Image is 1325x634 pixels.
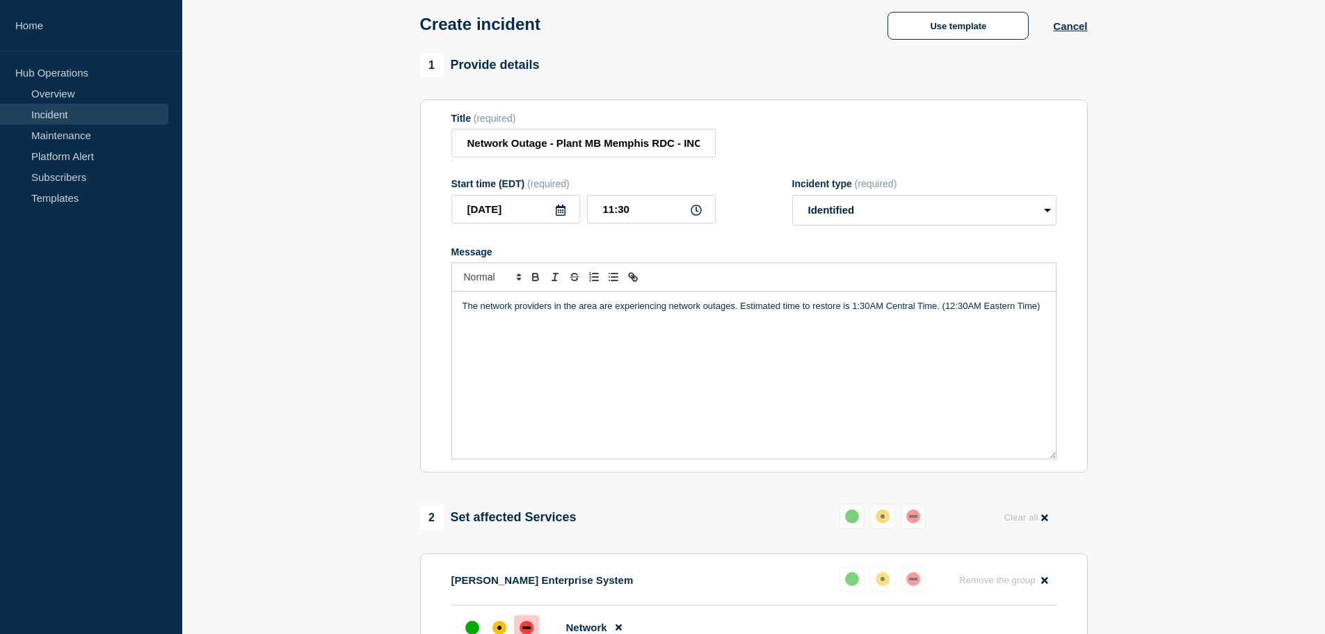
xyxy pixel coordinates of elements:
[420,506,444,530] span: 2
[420,54,444,77] span: 1
[463,300,1045,312] p: The network providers in the area are experiencing network outages. Estimated time to restore is ...
[906,509,920,523] div: down
[452,292,1056,459] div: Message
[951,566,1057,594] button: Remove the group
[451,574,634,586] p: [PERSON_NAME] Enterprise System
[451,178,716,189] div: Start time (EDT)
[792,178,1057,189] div: Incident type
[845,509,859,523] div: up
[420,54,540,77] div: Provide details
[566,621,607,633] span: Network
[527,178,570,189] span: (required)
[840,504,865,529] button: up
[959,575,1036,585] span: Remove the group
[458,269,526,285] span: Font size
[792,195,1057,225] select: Incident type
[587,195,716,223] input: HH:MM
[876,509,890,523] div: affected
[451,195,580,223] input: YYYY-MM-DD
[565,269,584,285] button: Toggle strikethrough text
[870,566,895,592] button: affected
[995,504,1056,531] button: Clear all
[840,566,865,592] button: up
[451,113,716,124] div: Title
[526,269,545,285] button: Toggle bold text
[901,566,926,592] button: down
[906,572,920,586] div: down
[420,15,540,34] h1: Create incident
[845,572,859,586] div: up
[474,113,516,124] span: (required)
[855,178,897,189] span: (required)
[451,129,716,157] input: Title
[888,12,1029,40] button: Use template
[623,269,643,285] button: Toggle link
[870,504,895,529] button: affected
[901,504,926,529] button: down
[420,506,577,530] div: Set affected Services
[545,269,565,285] button: Toggle italic text
[584,269,604,285] button: Toggle ordered list
[451,246,1057,257] div: Message
[604,269,623,285] button: Toggle bulleted list
[1053,20,1087,32] button: Cancel
[876,572,890,586] div: affected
